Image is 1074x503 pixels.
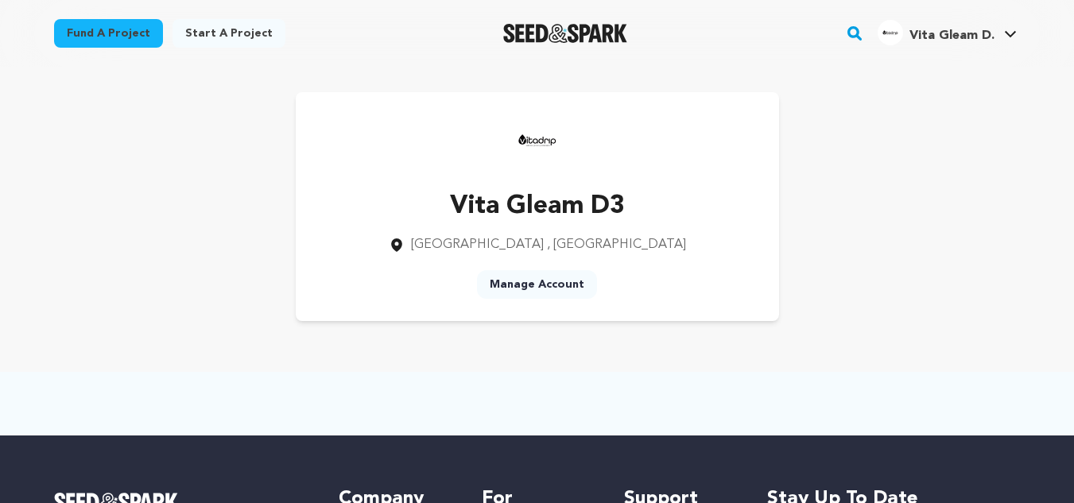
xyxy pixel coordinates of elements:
[173,19,285,48] a: Start a project
[874,17,1020,50] span: Vita Gleam D.'s Profile
[477,270,597,299] a: Manage Account
[909,29,995,42] span: Vita Gleam D.
[874,17,1020,45] a: Vita Gleam D.'s Profile
[878,20,903,45] img: 1e68f58daddd985f.png
[503,24,628,43] a: Seed&Spark Homepage
[54,19,163,48] a: Fund a project
[506,108,569,172] img: https://seedandspark-static.s3.us-east-2.amazonaws.com/images/User/002/315/791/medium/1e68f58dadd...
[503,24,628,43] img: Seed&Spark Logo Dark Mode
[411,238,544,251] span: [GEOGRAPHIC_DATA]
[547,238,686,251] span: , [GEOGRAPHIC_DATA]
[389,188,686,226] p: Vita Gleam D3
[878,20,995,45] div: Vita Gleam D.'s Profile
